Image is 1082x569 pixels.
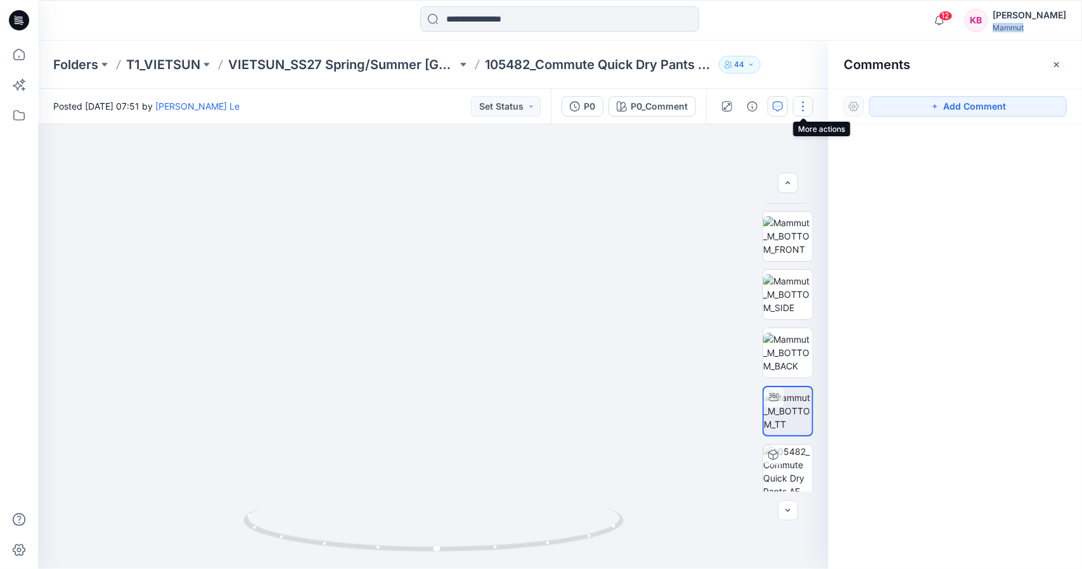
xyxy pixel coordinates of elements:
[763,333,813,373] img: Mammut_M_BOTTOM_BACK
[562,96,603,117] button: P0
[584,99,595,113] div: P0
[763,445,813,494] img: 105482_Commute Quick Dry Pants AF Men P0_Comment
[742,96,763,117] button: Details
[126,56,200,74] a: T1_VIETSUN
[719,56,761,74] button: 44
[764,391,812,431] img: Mammut_M_BOTTOM_TT
[609,96,696,117] button: P0_Comment
[869,96,1067,117] button: Add Comment
[965,9,988,32] div: KB
[631,99,688,113] div: P0_Comment
[228,56,457,74] a: VIETSUN_SS27 Spring/Summer [GEOGRAPHIC_DATA]
[485,56,714,74] p: 105482_Commute Quick Dry Pants AF Men
[993,23,1066,32] div: Mammut
[155,101,240,112] a: [PERSON_NAME] Le
[993,8,1066,23] div: [PERSON_NAME]
[735,58,745,72] p: 44
[53,56,98,74] a: Folders
[53,99,240,113] span: Posted [DATE] 07:51 by
[844,57,910,72] h2: Comments
[939,11,953,21] span: 12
